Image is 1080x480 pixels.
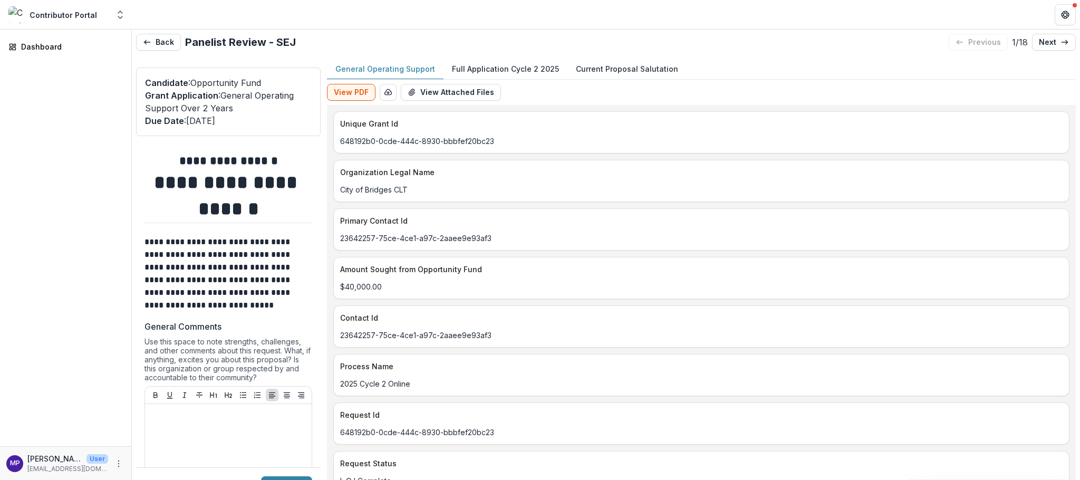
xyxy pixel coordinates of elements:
[266,389,278,401] button: Align Left
[340,136,1063,147] p: 648192b0-0cde-444c-8930-bbbfef20bc23
[340,312,1058,323] p: Contact Id
[27,464,108,474] p: [EMAIL_ADDRESS][DOMAIN_NAME]
[1032,34,1076,51] a: next
[27,453,82,464] p: [PERSON_NAME]
[340,378,1063,389] p: 2025 Cycle 2 Online
[8,6,25,23] img: Contributor Portal
[145,114,312,127] p: : [DATE]
[340,215,1058,226] p: Primary Contact Id
[21,41,119,52] div: Dashboard
[178,389,191,401] button: Italicize
[86,454,108,464] p: User
[340,184,1063,195] p: City of Bridges CLT
[193,389,206,401] button: Strike
[1055,4,1076,25] button: Get Help
[340,281,1063,292] p: $40,000.00
[251,389,264,401] button: Ordered List
[340,167,1058,178] p: Organization Legal Name
[145,90,218,101] span: Grant Application
[452,63,559,74] p: Full Application Cycle 2 2025
[144,337,312,386] div: Use this space to note strengths, challenges, and other comments about this request. What, if any...
[144,320,221,333] p: General Comments
[340,264,1058,275] p: Amount Sought from Opportunity Fund
[295,389,307,401] button: Align Right
[340,427,1063,438] p: 648192b0-0cde-444c-8930-bbbfef20bc23
[207,389,220,401] button: Heading 1
[340,409,1058,420] p: Request Id
[237,389,249,401] button: Bullet List
[968,38,1001,47] p: previous
[401,84,501,101] button: View Attached Files
[340,458,1058,469] p: Request Status
[1012,36,1028,49] p: 1 / 18
[4,38,127,55] a: Dashboard
[112,457,125,470] button: More
[222,389,235,401] button: Heading 2
[340,361,1058,372] p: Process Name
[163,389,176,401] button: Underline
[1039,38,1056,47] p: next
[281,389,293,401] button: Align Center
[335,63,435,74] p: General Operating Support
[949,34,1008,51] button: previous
[185,36,296,49] h2: Panelist Review - SEJ
[149,389,162,401] button: Bold
[10,460,20,467] div: Marge Petruska
[145,76,312,89] p: : Opportunity Fund
[340,233,1063,244] p: 23642257-75ce-4ce1-a97c-2aaee9e93af3
[327,84,375,101] button: View PDF
[145,116,184,126] span: Due Date
[340,330,1063,341] p: 23642257-75ce-4ce1-a97c-2aaee9e93af3
[30,9,97,21] div: Contributor Portal
[145,89,312,114] p: : General Operating Support Over 2 Years
[136,34,181,51] button: Back
[113,4,128,25] button: Open entity switcher
[340,118,1058,129] p: Unique Grant Id
[145,78,188,88] span: Candidate
[576,63,678,74] p: Current Proposal Salutation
